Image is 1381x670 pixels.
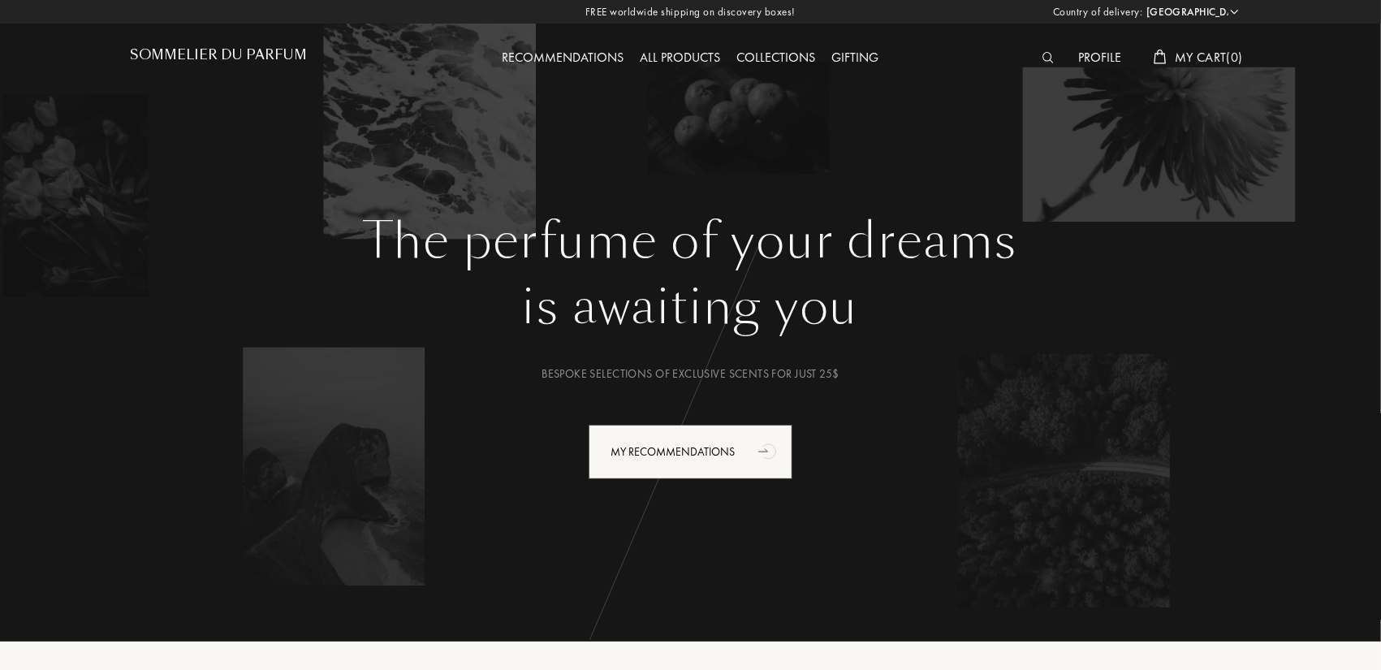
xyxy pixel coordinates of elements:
div: All products [632,48,729,69]
div: Gifting [824,48,887,69]
div: My Recommendations [589,425,792,479]
img: search_icn_white.svg [1042,52,1055,63]
div: Bespoke selections of exclusive scents for just 25$ [143,365,1239,383]
a: Gifting [824,49,887,66]
a: Recommendations [494,49,632,66]
span: Country of delivery: [1053,4,1142,20]
a: My Recommendationsanimation [576,425,805,479]
h1: The perfume of your dreams [143,212,1239,270]
div: animation [753,434,785,467]
a: Sommelier du Parfum [131,47,308,69]
div: Collections [729,48,824,69]
div: Profile [1070,48,1129,69]
img: cart_white.svg [1154,50,1167,64]
span: My Cart ( 0 ) [1175,49,1242,66]
a: Profile [1070,49,1129,66]
h1: Sommelier du Parfum [131,47,308,63]
div: Recommendations [494,48,632,69]
a: All products [632,49,729,66]
a: Collections [729,49,824,66]
img: arrow_w.png [1228,6,1241,18]
div: is awaiting you [143,270,1239,344]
